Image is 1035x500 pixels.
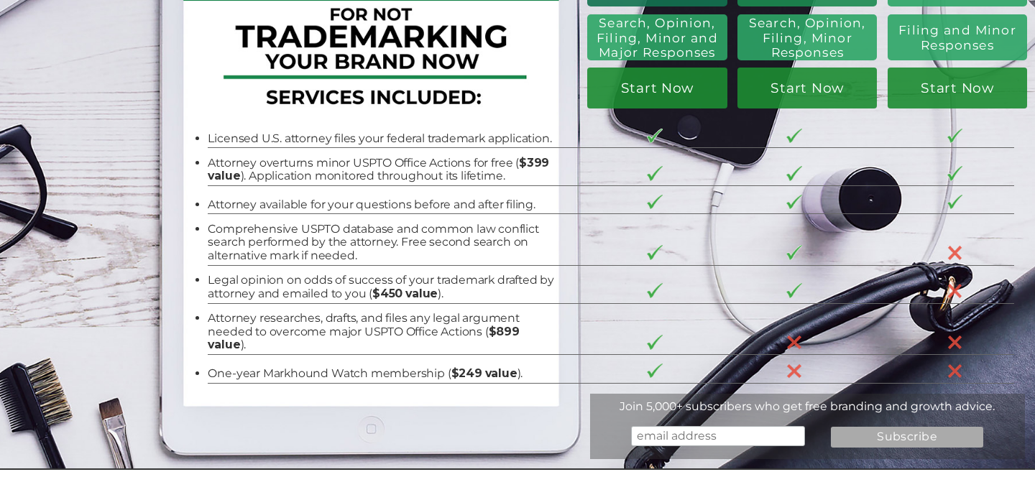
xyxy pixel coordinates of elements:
[947,166,963,181] img: checkmark-border-3.png
[786,335,802,351] img: X-30-3.png
[208,198,556,212] li: Attorney available for your questions before and after filing.
[786,166,802,181] img: checkmark-border-3.png
[208,157,556,183] li: Attorney overturns minor USPTO Office Actions for free ( ). Application monitored throughout its ...
[590,399,1025,413] div: Join 5,000+ subscribers who get free branding and growth advice.
[947,129,963,144] img: checkmark-border-3.png
[587,68,727,108] a: Start Now
[947,335,963,351] img: X-30-3.png
[786,129,802,144] img: checkmark-border-3.png
[947,283,963,299] img: X-30-3.png
[208,156,549,183] b: $399 value
[208,312,556,352] li: Attorney researches, drafts, and files any legal argument needed to overcome major USPTO Office A...
[947,245,963,261] img: X-30-3.png
[786,195,802,210] img: checkmark-border-3.png
[208,367,556,381] li: One-year Markhound Watch membership ( ).
[786,245,802,260] img: checkmark-border-3.png
[372,287,438,300] b: $450 value
[647,283,663,298] img: checkmark-border-3.png
[947,364,963,379] img: X-30-3.png
[896,23,1018,52] h2: Filing and Minor Responses
[631,426,805,447] input: email address
[737,68,877,108] a: Start Now
[647,129,663,144] img: checkmark-border-3.png
[208,223,556,263] li: Comprehensive USPTO database and common law conflict search performed by the attorney. Free secon...
[208,274,556,300] li: Legal opinion on odds of success of your trademark drafted by attorney and emailed to you ( ).
[594,16,721,59] h2: Search, Opinion, Filing, Minor and Major Responses
[888,68,1027,108] a: Start Now
[647,245,663,260] img: checkmark-border-3.png
[786,283,802,298] img: checkmark-border-3.png
[208,325,519,352] b: $899 value
[208,132,556,146] li: Licensed U.S. attorney files your federal trademark application.
[647,166,663,181] img: checkmark-border-3.png
[647,364,663,379] img: checkmark-border-3.png
[947,195,963,210] img: checkmark-border-3.png
[647,335,663,350] img: checkmark-border-3.png
[647,195,663,210] img: checkmark-border-3.png
[746,16,869,59] h2: Search, Opinion, Filing, Minor Responses
[831,427,983,448] input: Subscribe
[451,366,517,380] b: $249 value
[786,364,802,379] img: X-30-3.png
